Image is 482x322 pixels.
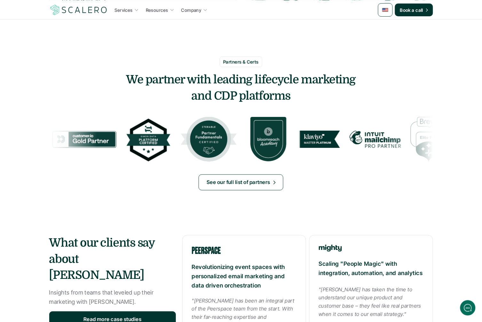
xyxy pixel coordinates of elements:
p: Insights from teams that leveled up their marketing with [PERSON_NAME]. [49,288,176,307]
p: See our full list of partners [207,178,270,187]
h3: What our clients say about [PERSON_NAME] [49,235,176,283]
button: New conversation [10,85,118,97]
h1: Hi! Welcome to [GEOGRAPHIC_DATA]. [10,31,118,41]
p: Company [181,7,201,13]
p: Scaling "People Magic" with integration, automation, and analytics [319,259,423,278]
em: "[PERSON_NAME] has taken the time to understand our unique product and customer base – they feel ... [319,286,423,317]
h3: We partner with leading lifecycle marketing and CDP platforms [49,72,433,104]
span: New conversation [41,88,77,94]
p: Book a call [400,7,423,13]
p: Resources [146,7,168,13]
h2: Let us know if we can help with lifecycle marketing. [10,42,118,73]
img: Scalero company logotype [49,4,108,16]
p: Revolutionizing event spaces with personalized email marketing and data driven orchestration [192,263,296,290]
p: Services [115,7,133,13]
a: See our full list of partners [199,174,283,190]
span: We run on Gist [53,223,81,227]
img: 🇺🇸 [382,7,389,13]
a: Book a call [395,4,433,16]
p: Partners & Certs [223,58,259,65]
iframe: gist-messenger-bubble-iframe [460,300,476,316]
